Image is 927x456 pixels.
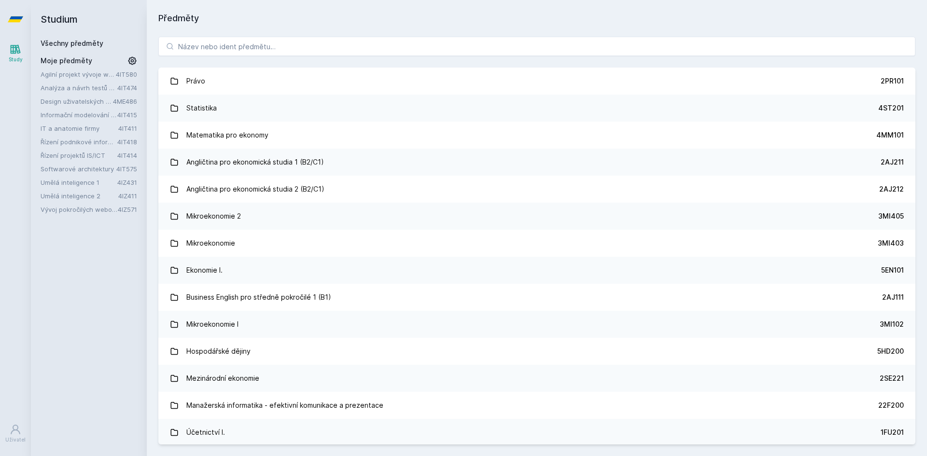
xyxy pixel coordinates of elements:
a: Umělá inteligence 1 [41,178,117,187]
div: 22F200 [878,401,904,410]
a: Manažerská informatika - efektivní komunikace a prezentace 22F200 [158,392,915,419]
a: Právo 2PR101 [158,68,915,95]
div: 3MI102 [880,319,904,329]
div: 5EN101 [881,265,904,275]
div: 2AJ211 [881,157,904,167]
a: 4IT580 [116,70,137,78]
a: IT a anatomie firmy [41,124,118,133]
div: 5HD200 [877,346,904,356]
a: 4ME486 [113,97,137,105]
a: Business English pro středně pokročilé 1 (B1) 2AJ111 [158,284,915,311]
a: 4IT418 [117,138,137,146]
a: 4IZ411 [118,192,137,200]
div: 2SE221 [880,373,904,383]
a: 4IZ431 [117,179,137,186]
div: Angličtina pro ekonomická studia 1 (B2/C1) [186,152,324,172]
div: Matematika pro ekonomy [186,125,268,145]
div: 4ST201 [878,103,904,113]
div: Angličtina pro ekonomická studia 2 (B2/C1) [186,180,324,199]
div: Business English pro středně pokročilé 1 (B1) [186,288,331,307]
a: 4IT575 [116,165,137,173]
a: 4IT414 [117,152,137,159]
a: Řízení projektů IS/ICT [41,151,117,160]
a: Matematika pro ekonomy 4MM101 [158,122,915,149]
a: Mezinárodní ekonomie 2SE221 [158,365,915,392]
a: Všechny předměty [41,39,103,47]
a: Informační modelování organizací [41,110,117,120]
div: Hospodářské dějiny [186,342,251,361]
a: Mikroekonomie 2 3MI405 [158,203,915,230]
a: Analýza a návrh testů softwaru [41,83,117,93]
a: Vývoj pokročilých webových aplikací v PHP [41,205,118,214]
a: 4IT415 [117,111,137,119]
div: Study [9,56,23,63]
a: Mikroekonomie 3MI403 [158,230,915,257]
a: Mikroekonomie I 3MI102 [158,311,915,338]
div: 4MM101 [876,130,904,140]
div: Mezinárodní ekonomie [186,369,259,388]
div: Ekonomie I. [186,261,223,280]
a: Účetnictví I. 1FU201 [158,419,915,446]
a: Umělá inteligence 2 [41,191,118,201]
a: 4IT474 [117,84,137,92]
a: Angličtina pro ekonomická studia 2 (B2/C1) 2AJ212 [158,176,915,203]
div: 1FU201 [881,428,904,437]
div: Mikroekonomie I [186,315,239,334]
div: Uživatel [5,436,26,443]
a: 4IZ571 [118,206,137,213]
div: Účetnictví I. [186,423,225,442]
span: Moje předměty [41,56,92,66]
h1: Předměty [158,12,915,25]
div: Mikroekonomie 2 [186,207,241,226]
a: Hospodářské dějiny 5HD200 [158,338,915,365]
a: Ekonomie I. 5EN101 [158,257,915,284]
div: Manažerská informatika - efektivní komunikace a prezentace [186,396,383,415]
div: Právo [186,71,205,91]
input: Název nebo ident předmětu… [158,37,915,56]
a: 4IT411 [118,124,137,132]
div: 2AJ212 [879,184,904,194]
a: Uživatel [2,419,29,448]
a: Softwarové architektury [41,164,116,174]
div: 2PR101 [881,76,904,86]
a: Angličtina pro ekonomická studia 1 (B2/C1) 2AJ211 [158,149,915,176]
div: Mikroekonomie [186,234,235,253]
div: 3MI405 [878,211,904,221]
a: Agilní projekt vývoje webové aplikace [41,69,116,79]
div: Statistika [186,98,217,118]
a: Statistika 4ST201 [158,95,915,122]
a: Design uživatelských rozhraní [41,97,113,106]
a: Řízení podnikové informatiky [41,137,117,147]
div: 2AJ111 [882,292,904,302]
div: 3MI403 [878,238,904,248]
a: Study [2,39,29,68]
